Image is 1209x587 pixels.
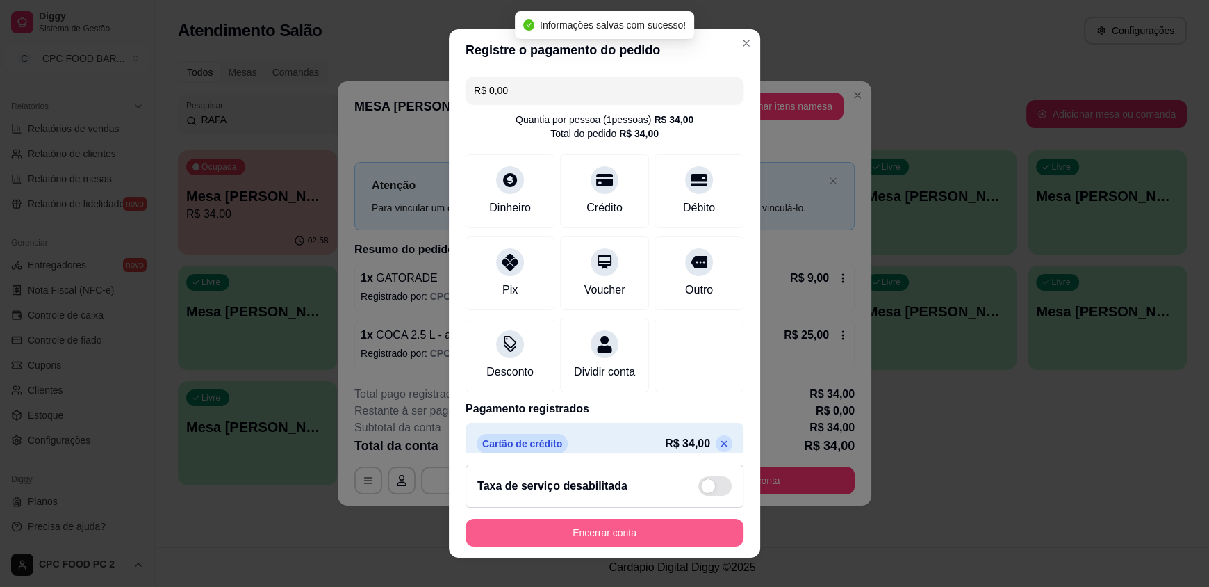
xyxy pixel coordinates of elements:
span: Informações salvas com sucesso! [540,19,686,31]
div: Pix [502,282,518,298]
div: R$ 34,00 [654,113,693,127]
h2: Taxa de serviço desabilitada [477,478,627,494]
div: Dividir conta [574,364,635,380]
div: Crédito [586,200,623,216]
div: Débito [683,200,715,216]
div: Outro [685,282,713,298]
div: Desconto [486,364,534,380]
div: Voucher [584,282,625,298]
p: Cartão de crédito [477,434,568,453]
div: Total do pedido [550,127,659,140]
p: R$ 34,00 [665,435,710,452]
div: R$ 34,00 [619,127,659,140]
button: Close [735,32,757,54]
input: Ex.: hambúrguer de cordeiro [474,77,735,104]
span: check-circle [523,19,534,31]
p: Pagamento registrados [466,401,743,417]
header: Registre o pagamento do pedido [449,29,760,71]
div: Dinheiro [489,200,531,216]
div: Quantia por pessoa ( 1 pessoas) [516,113,693,127]
button: Encerrar conta [466,519,743,547]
